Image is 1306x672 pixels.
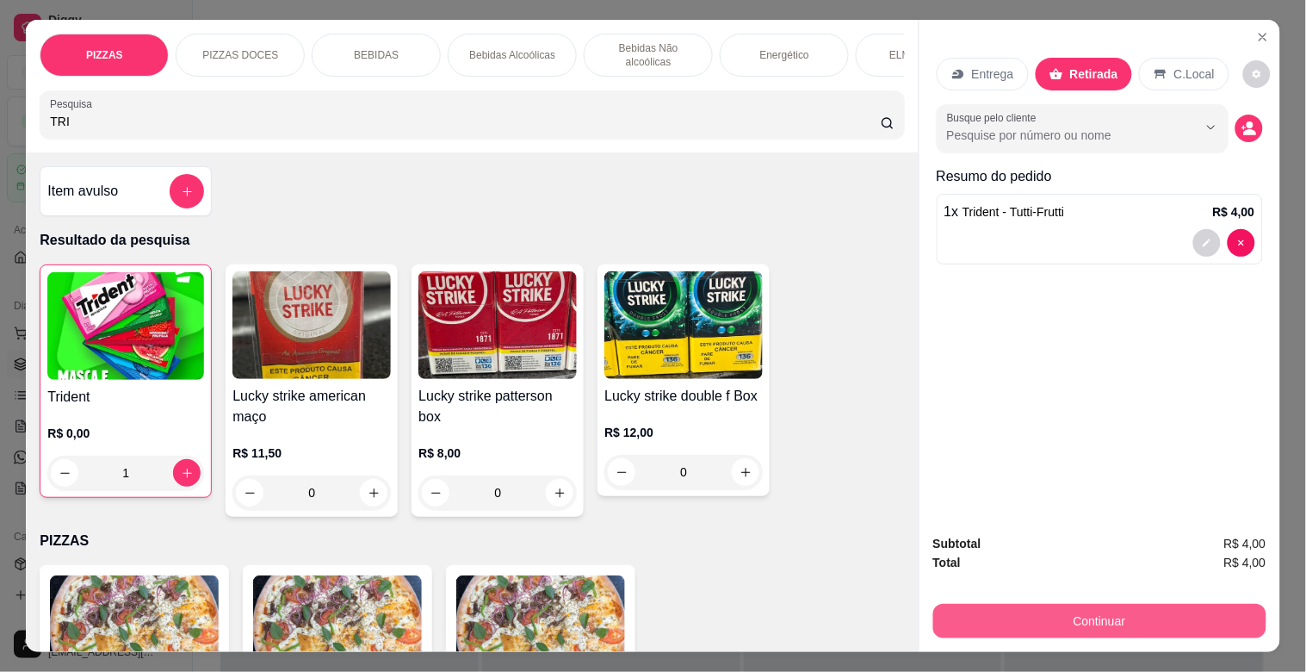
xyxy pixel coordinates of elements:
[962,205,1065,219] span: Trident - Tutti-Frutti
[232,386,391,427] h4: Lucky strike american maço
[933,604,1266,638] button: Continuar
[232,271,391,379] img: product-image
[86,48,123,62] p: PIZZAS
[1243,60,1271,88] button: decrease-product-quantity
[47,181,118,202] h4: Item avulso
[50,113,881,130] input: Pesquisa
[236,479,263,507] button: decrease-product-quantity
[937,166,1263,187] p: Resumo do pedido
[608,458,635,486] button: decrease-product-quantity
[1249,23,1277,51] button: Close
[354,48,399,62] p: BEBIDAS
[232,445,391,462] p: R$ 11,50
[47,272,204,380] img: product-image
[469,48,555,62] p: Bebidas Alcoólicas
[546,479,573,507] button: increase-product-quantity
[972,65,1014,83] p: Entrega
[47,387,204,408] h4: Trident
[732,458,759,486] button: increase-product-quantity
[1198,114,1225,141] button: Show suggestions
[418,445,577,462] p: R$ 8,00
[889,48,951,62] p: ELMA CHIPS
[40,531,904,551] p: PIZZAS
[418,271,577,379] img: product-image
[760,48,809,62] p: Energético
[1228,229,1255,257] button: decrease-product-quantity
[47,425,204,442] p: R$ 0,00
[947,110,1043,125] label: Busque pelo cliente
[947,127,1170,144] input: Busque pelo cliente
[360,479,387,507] button: increase-product-quantity
[1070,65,1118,83] p: Retirada
[422,479,449,507] button: decrease-product-quantity
[604,386,763,407] h4: Lucky strike double f Box
[604,424,763,441] p: R$ 12,00
[944,202,1065,222] p: 1 x
[933,556,961,569] strong: Total
[202,48,278,62] p: PIZZAS DOCES
[604,271,763,379] img: product-image
[933,537,981,551] strong: Subtotal
[598,41,698,69] p: Bebidas Não alcoólicas
[170,174,204,208] button: add-separate-item
[1235,115,1263,142] button: decrease-product-quantity
[1224,553,1266,572] span: R$ 4,00
[418,386,577,427] h4: Lucky strike patterson box
[1213,203,1255,221] p: R$ 4,00
[1224,534,1266,553] span: R$ 4,00
[50,96,98,111] label: Pesquisa
[1174,65,1215,83] p: C.Local
[1193,229,1221,257] button: decrease-product-quantity
[40,230,904,251] p: Resultado da pesquisa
